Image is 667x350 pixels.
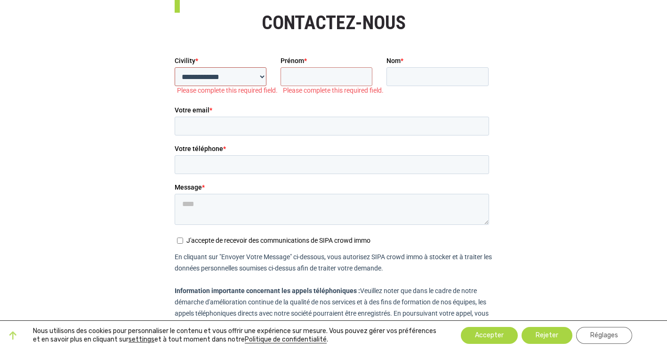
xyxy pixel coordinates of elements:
[175,13,493,33] h1: CONTACTEZ-NOUS
[461,327,518,344] button: Accepter
[522,327,572,344] button: Rejeter
[245,335,327,343] a: Politique de confidentialité
[33,327,439,344] p: Nous utilisons des cookies pour personnaliser le contenu et vous offrir une expérience sur mesure...
[129,335,154,344] button: settings
[576,327,632,344] button: Réglages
